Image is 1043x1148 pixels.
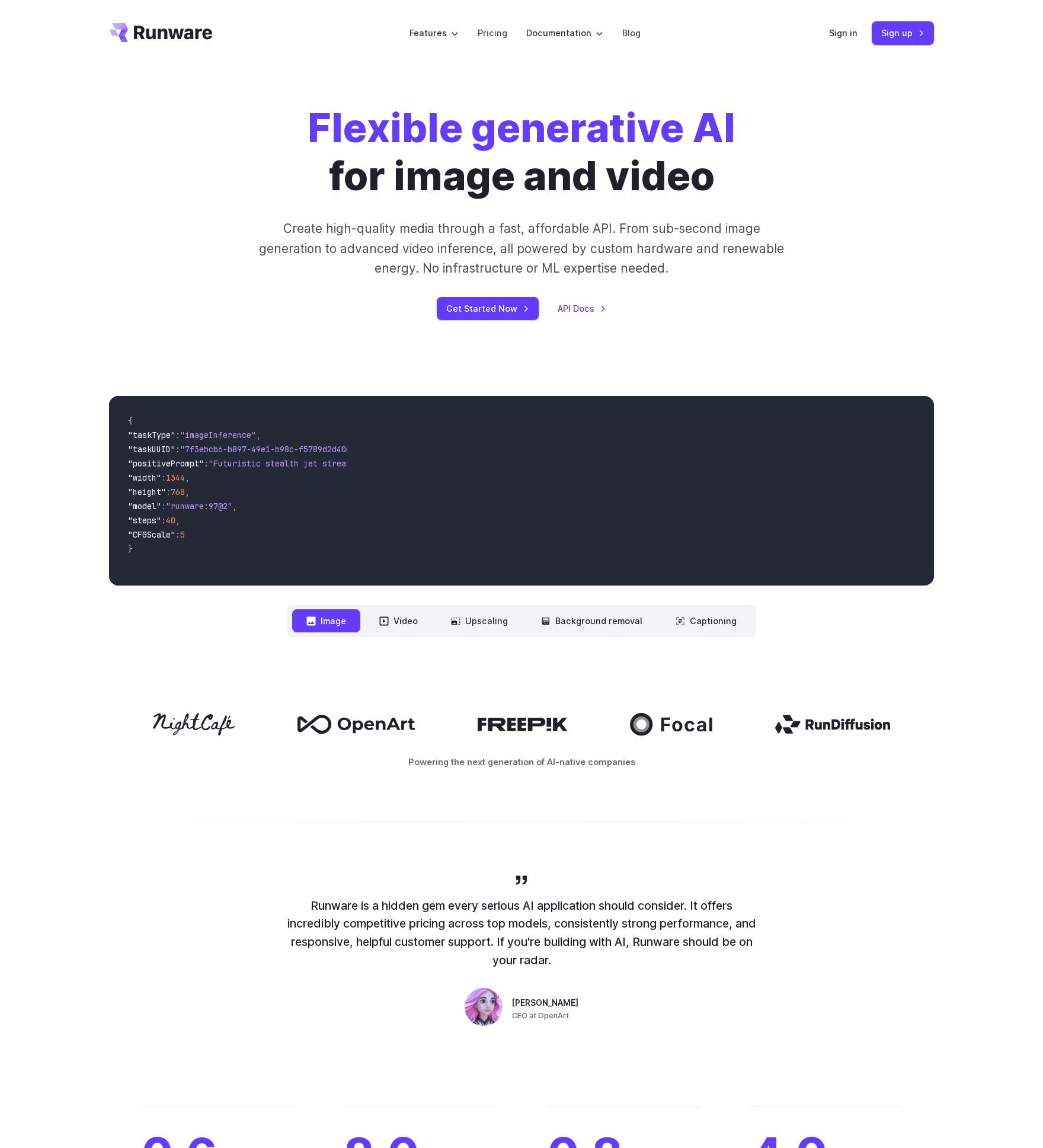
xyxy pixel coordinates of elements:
[166,501,232,511] span: "runware:97@2"
[872,21,934,44] a: Sign up
[128,472,161,483] span: "width"
[661,609,751,632] button: Captioning
[185,472,190,483] span: ,
[180,444,360,455] span: "7f3ebcb6-b897-49e1-b98c-f5789d2d40d7"
[128,444,175,455] span: "taskUUID"
[175,444,180,455] span: :
[161,472,166,483] span: :
[258,219,786,278] p: Create high-quality media through a fast, affordable API. From sub-second image generation to adv...
[437,609,522,632] button: Upscaling
[128,501,161,511] span: "model"
[622,26,641,40] a: Blog
[256,430,261,440] span: ,
[161,515,166,526] span: :
[365,609,432,632] button: Video
[128,529,175,540] span: "CFGScale"
[128,515,161,526] span: "steps"
[232,501,237,511] span: ,
[175,529,180,540] span: :
[512,1010,569,1022] span: CEO at OpenArt
[284,897,759,970] p: Runware is a hidden gem every serious AI application should consider. It offers incredibly compet...
[166,487,171,497] span: :
[465,988,503,1026] img: Person
[409,26,459,40] label: Features
[527,609,657,632] button: Background removal
[128,458,204,469] span: "positivePrompt"
[478,26,507,40] a: Pricing
[185,487,190,497] span: ,
[128,430,175,440] span: "taskType"
[128,487,166,497] span: "height"
[209,458,640,469] span: "Futuristic stealth jet streaking through a neon-lit cityscape with glowing purple exhaust"
[308,104,735,200] h1: for image and video
[109,755,934,769] p: Powering the next generation of AI-native companies
[829,26,858,40] a: Sign in
[204,458,209,469] span: :
[526,26,603,40] label: Documentation
[437,297,539,320] a: Get Started Now
[171,487,185,497] span: 768
[175,430,180,440] span: :
[161,501,166,511] span: :
[109,23,212,42] a: Go to /
[166,472,185,483] span: 1344
[166,515,175,526] span: 40
[128,415,133,426] span: {
[180,529,185,540] span: 5
[558,302,606,315] a: API Docs
[512,997,578,1010] span: [PERSON_NAME]
[175,515,180,526] span: ,
[128,543,133,554] span: }
[308,104,735,152] strong: Flexible generative AI
[292,609,360,632] button: Image
[180,430,256,440] span: "imageInference"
